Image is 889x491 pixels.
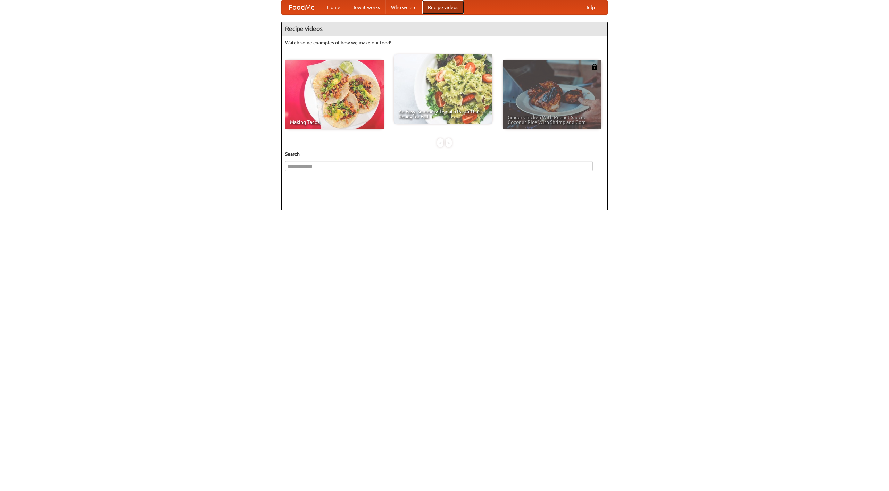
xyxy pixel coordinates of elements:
div: « [437,138,443,147]
span: Making Tacos [290,120,379,125]
a: Who we are [385,0,422,14]
a: Recipe videos [422,0,464,14]
a: Help [579,0,600,14]
p: Watch some examples of how we make our food! [285,39,604,46]
a: Making Tacos [285,60,384,129]
a: How it works [346,0,385,14]
div: » [446,138,452,147]
a: FoodMe [282,0,322,14]
a: An Easy, Summery Tomato Pasta That's Ready for Fall [394,54,492,124]
h4: Recipe videos [282,22,607,36]
span: An Easy, Summery Tomato Pasta That's Ready for Fall [399,109,488,119]
img: 483408.png [591,64,598,70]
a: Home [322,0,346,14]
h5: Search [285,151,604,158]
